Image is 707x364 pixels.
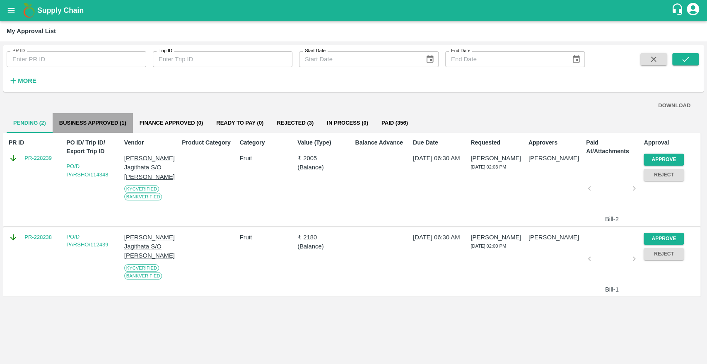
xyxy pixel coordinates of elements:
input: Enter PR ID [7,51,146,67]
p: PO ID/ Trip ID/ Export Trip ID [66,138,121,156]
button: Rejected (3) [270,113,320,133]
button: In Process (0) [320,113,375,133]
label: PR ID [12,48,25,54]
p: ₹ 2180 [297,233,352,242]
input: Enter Trip ID [153,51,292,67]
button: Choose date [422,51,438,67]
label: End Date [451,48,470,54]
p: Bill-1 [593,285,631,294]
p: PR ID [9,138,63,147]
a: PO/D PARSHO/114348 [66,163,108,178]
p: [DATE] 06:30 AM [413,154,467,163]
span: Bank Verified [124,272,162,280]
span: KYC Verified [124,185,159,193]
button: Approve [644,233,684,245]
button: Approve [644,154,684,166]
p: Value (Type) [297,138,352,147]
p: [PERSON_NAME] Jagithata S/O [PERSON_NAME] [124,154,179,181]
div: account of current user [685,2,700,19]
p: [PERSON_NAME] [471,233,525,242]
p: Balance Advance [355,138,409,147]
p: [PERSON_NAME] Jagithata S/O [PERSON_NAME] [124,233,179,260]
p: Product Category [182,138,236,147]
p: [PERSON_NAME] [528,154,583,163]
div: customer-support [671,3,685,18]
a: Supply Chain [37,5,671,16]
a: PR-228238 [24,233,52,241]
p: Bill-2 [593,215,631,224]
button: More [7,74,39,88]
p: Due Date [413,138,467,147]
p: Paid At/Attachments [586,138,640,156]
input: End Date [445,51,565,67]
p: ( Balance ) [297,163,352,172]
span: [DATE] 02:00 PM [471,243,506,248]
button: Reject [644,248,684,260]
p: Approval [644,138,698,147]
p: [DATE] 06:30 AM [413,233,467,242]
p: Fruit [240,233,294,242]
input: Start Date [299,51,419,67]
button: Finance Approved (0) [133,113,210,133]
a: PO/D PARSHO/112439 [66,234,108,248]
p: Category [240,138,294,147]
span: KYC Verified [124,264,159,272]
button: Choose date [568,51,584,67]
img: logo [21,2,37,19]
span: Bank Verified [124,193,162,200]
a: PR-228239 [24,154,52,162]
button: DOWNLOAD [655,99,694,113]
button: open drawer [2,1,21,20]
span: [DATE] 02:03 PM [471,164,506,169]
button: Reject [644,169,684,181]
button: Paid (356) [375,113,415,133]
strong: More [18,77,36,84]
label: Trip ID [159,48,172,54]
button: Business Approved (1) [53,113,133,133]
div: My Approval List [7,26,56,36]
button: Ready To Pay (0) [210,113,270,133]
p: ₹ 2005 [297,154,352,163]
p: Approvers [528,138,583,147]
p: [PERSON_NAME] [528,233,583,242]
p: Fruit [240,154,294,163]
p: [PERSON_NAME] [471,154,525,163]
p: Requested [471,138,525,147]
p: Vendor [124,138,179,147]
p: ( Balance ) [297,242,352,251]
label: Start Date [305,48,326,54]
button: Pending (2) [7,113,53,133]
b: Supply Chain [37,6,84,14]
